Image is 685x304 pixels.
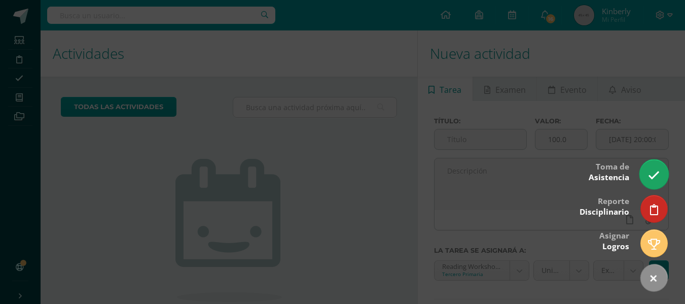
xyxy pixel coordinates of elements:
[589,172,629,183] span: Asistencia
[602,241,629,252] span: Logros
[589,155,629,188] div: Toma de
[599,224,629,257] div: Asignar
[580,189,629,222] div: Reporte
[580,207,629,217] span: Disciplinario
